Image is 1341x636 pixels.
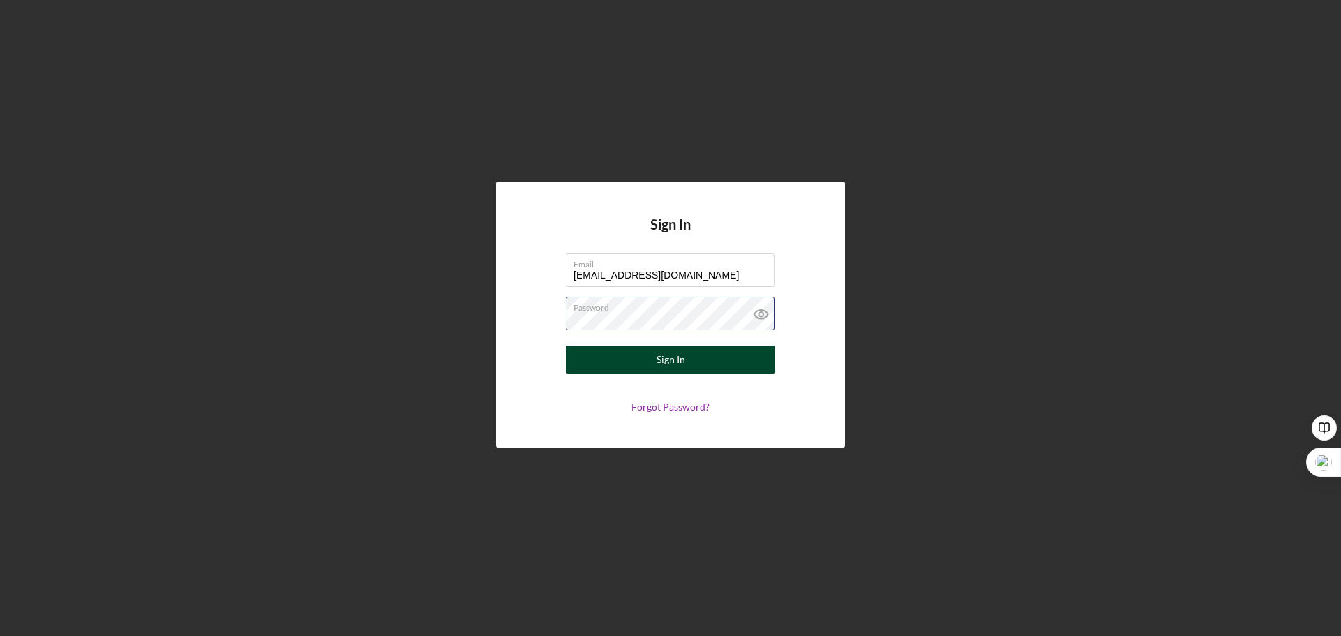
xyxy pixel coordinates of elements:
div: Sign In [657,346,685,374]
button: Sign In [566,346,775,374]
h4: Sign In [650,216,691,253]
a: Forgot Password? [631,401,710,413]
label: Password [573,297,775,313]
label: Email [573,254,775,269]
